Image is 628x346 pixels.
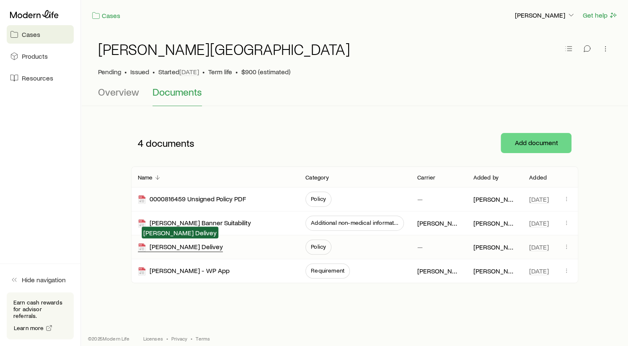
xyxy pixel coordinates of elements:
span: [DATE] [529,243,549,251]
p: Started [158,68,199,76]
span: • [202,68,205,76]
span: Overview [98,86,139,98]
div: [PERSON_NAME] Banner Suitability [138,219,251,228]
span: documents [146,137,194,149]
a: Terms [196,335,210,342]
p: Category [305,174,329,181]
a: Resources [7,69,74,87]
p: Carrier [417,174,435,181]
span: Term life [208,68,232,76]
p: — [417,243,423,251]
p: [PERSON_NAME] [473,219,515,227]
span: Issued [130,68,149,76]
span: • [152,68,155,76]
p: Name [138,174,153,181]
span: [DATE] [529,267,549,275]
div: Earn cash rewards for advisor referrals.Learn more [7,292,74,339]
button: Get help [582,10,618,20]
a: Products [7,47,74,65]
p: — [417,195,423,203]
span: Cases [22,30,40,39]
p: [PERSON_NAME] [417,267,460,275]
div: [PERSON_NAME] Delivey [138,242,223,252]
span: • [166,335,168,342]
button: Add document [501,133,571,153]
span: Learn more [14,325,44,331]
span: Documents [152,86,202,98]
p: Added [529,174,547,181]
span: • [191,335,192,342]
span: Policy [311,195,326,202]
p: [PERSON_NAME] [473,195,515,203]
span: • [124,68,127,76]
button: [PERSON_NAME] [514,10,576,21]
p: [PERSON_NAME] [473,243,515,251]
h1: [PERSON_NAME][GEOGRAPHIC_DATA] [98,41,350,57]
p: Added by [473,174,498,181]
div: [PERSON_NAME] - WP App [138,266,230,276]
button: Hide navigation [7,271,74,289]
a: Cases [91,11,121,21]
p: [PERSON_NAME] [473,267,515,275]
span: • [235,68,238,76]
p: Pending [98,68,121,76]
a: Cases [7,25,74,44]
div: 0000816459 Unsigned Policy PDF [138,195,246,204]
span: $900 (estimated) [241,68,290,76]
span: Additional non-medical information [311,219,398,226]
p: [PERSON_NAME] [417,219,460,227]
a: Licenses [143,335,163,342]
span: Resources [22,74,53,82]
div: Case details tabs [98,86,611,106]
span: Requirement [311,267,344,274]
span: [DATE] [529,195,549,203]
p: [PERSON_NAME] [515,11,575,19]
span: 4 [138,137,143,149]
p: © 2025 Modern Life [88,335,130,342]
span: [DATE] [529,219,549,227]
span: [DATE] [179,68,199,76]
span: Products [22,52,48,60]
a: Privacy [171,335,187,342]
span: Hide navigation [22,276,66,284]
span: Policy [311,243,326,250]
p: Earn cash rewards for advisor referrals. [13,299,67,319]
